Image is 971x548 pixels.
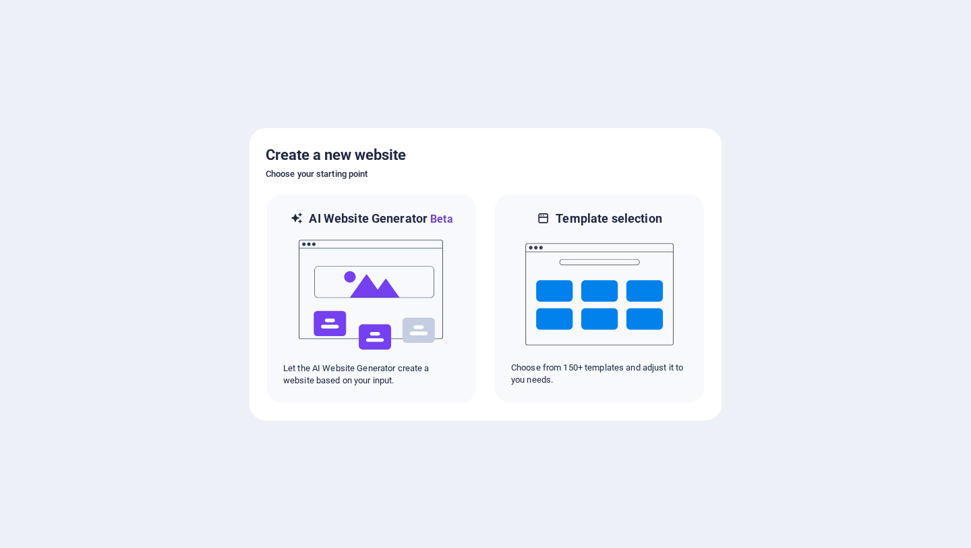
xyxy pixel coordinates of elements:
div: Template selectionChoose from 150+ templates and adjust it to you needs. [494,193,705,404]
span: Beta [428,213,453,225]
h6: AI Website Generator [309,211,452,227]
h6: Choose your starting point [266,166,705,182]
div: AI Website GeneratorBetaaiLet the AI Website Generator create a website based on your input. [266,193,477,404]
p: Choose from 150+ templates and adjust it to you needs. [511,362,688,386]
h6: Template selection [556,211,661,227]
h5: Create a new website [266,144,705,166]
img: ai [297,227,446,362]
p: Let the AI Website Generator create a website based on your input. [283,362,460,387]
